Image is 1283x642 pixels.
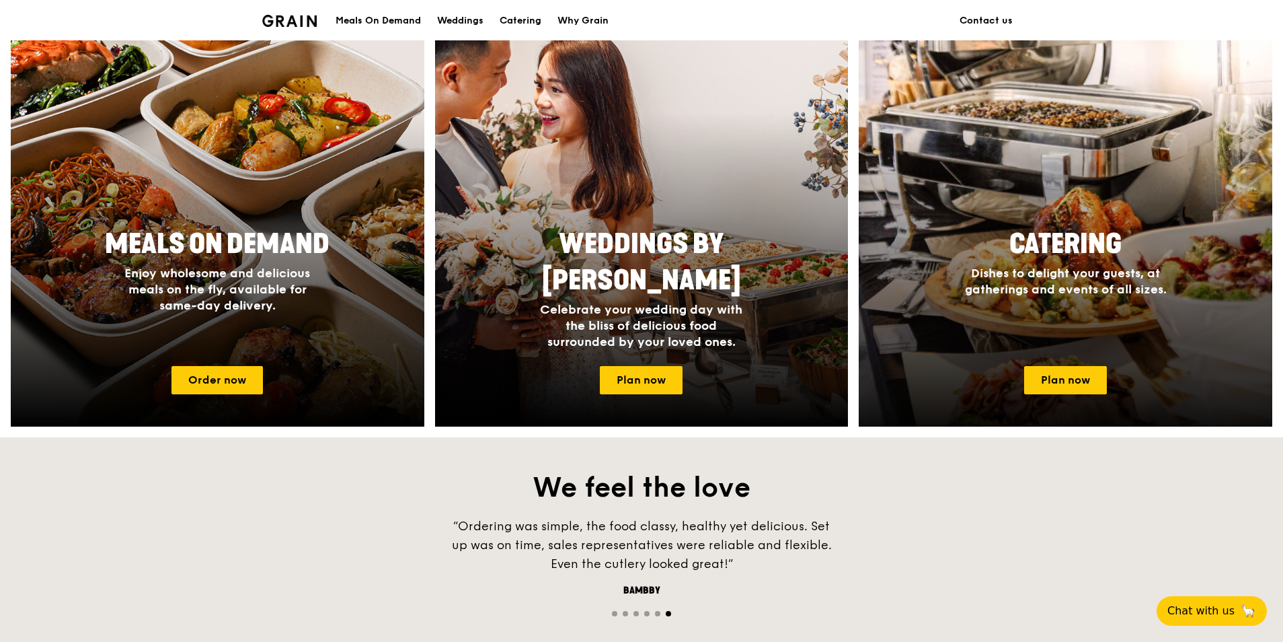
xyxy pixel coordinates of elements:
[951,1,1021,41] a: Contact us
[655,611,660,616] span: Go to slide 5
[437,1,483,41] div: Weddings
[1009,228,1122,260] span: Catering
[429,1,492,41] a: Weddings
[105,228,329,260] span: Meals On Demand
[549,1,617,41] a: Why Grain
[1240,603,1256,619] span: 🦙
[262,15,317,27] img: Grain
[859,35,1272,427] a: CateringDishes to delight your guests, at gatherings and events of all sizes.Plan now
[644,611,650,616] span: Go to slide 4
[1167,603,1235,619] span: Chat with us
[666,611,671,616] span: Go to slide 6
[612,611,617,616] span: Go to slide 1
[557,1,609,41] div: Why Grain
[500,1,541,41] div: Catering
[623,611,628,616] span: Go to slide 2
[440,584,843,598] div: Bambby
[11,35,424,427] a: Meals On DemandEnjoy wholesome and delicious meals on the fly, available for same-day delivery.Or...
[1024,366,1107,394] a: Plan now
[336,1,421,41] div: Meals On Demand
[600,366,683,394] a: Plan now
[124,266,310,313] span: Enjoy wholesome and delicious meals on the fly, available for same-day delivery.
[965,266,1167,297] span: Dishes to delight your guests, at gatherings and events of all sizes.
[440,517,843,573] div: “Ordering was simple, the food classy, healthy yet delicious. Set up was on time, sales represent...
[492,1,549,41] a: Catering
[633,611,639,616] span: Go to slide 3
[542,228,741,297] span: Weddings by [PERSON_NAME]
[171,366,263,394] a: Order now
[1157,596,1267,626] button: Chat with us🦙
[540,302,742,349] span: Celebrate your wedding day with the bliss of delicious food surrounded by your loved ones.
[435,35,849,427] a: Weddings by [PERSON_NAME]Celebrate your wedding day with the bliss of delicious food surrounded b...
